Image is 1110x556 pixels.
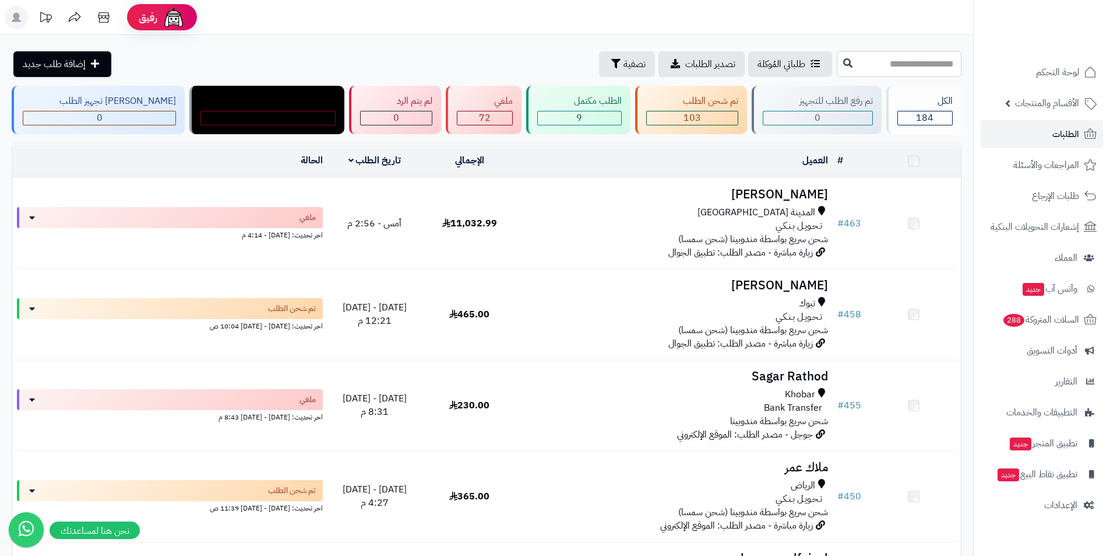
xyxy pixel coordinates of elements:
[677,428,813,442] span: جوجل - مصدر الطلب: الموقع الإلكتروني
[299,212,316,223] span: ملغي
[1044,497,1077,513] span: الإعدادات
[647,111,738,125] div: 103
[916,111,933,125] span: 184
[343,482,407,510] span: [DATE] - [DATE] 4:27 م
[981,368,1103,396] a: التقارير
[981,429,1103,457] a: تطبيق المتجرجديد
[678,505,828,519] span: شحن سريع بواسطة مندوبينا (شحن سمسا)
[17,501,323,513] div: اخر تحديث: [DATE] - [DATE] 11:39 ص
[449,489,489,503] span: 365.00
[442,216,497,230] span: 11,032.99
[479,111,491,125] span: 72
[443,86,523,134] a: ملغي 72
[521,461,828,474] h3: ملاك عمر
[1013,157,1079,173] span: المراجعات والأسئلة
[1010,438,1031,450] span: جديد
[455,153,484,167] a: الإجمالي
[837,489,844,503] span: #
[981,460,1103,488] a: تطبيق نقاط البيعجديد
[633,86,749,134] a: تم شحن الطلب 103
[678,323,828,337] span: شحن سريع بواسطة مندوبينا (شحن سمسا)
[981,213,1103,241] a: إشعارات التحويلات البنكية
[991,219,1079,235] span: إشعارات التحويلات البنكية
[162,6,185,29] img: ai-face.png
[837,153,843,167] a: #
[1055,250,1077,266] span: العملاء
[360,95,432,108] div: لم يتم الرد
[348,153,401,167] a: تاريخ الطلب
[97,111,103,125] span: 0
[981,244,1103,272] a: العملاء
[538,111,621,125] div: 9
[23,95,176,108] div: [PERSON_NAME] تجهيز الطلب
[685,57,735,71] span: تصدير الطلبات
[998,468,1019,481] span: جديد
[1009,435,1077,452] span: تطبيق المتجر
[837,216,844,230] span: #
[187,86,347,134] a: مندوب توصيل داخل الرياض 0
[837,307,861,321] a: #458
[981,306,1103,334] a: السلات المتروكة288
[697,206,815,219] span: المدينة [GEOGRAPHIC_DATA]
[837,216,861,230] a: #463
[1021,281,1077,297] span: وآتس آب
[343,300,407,328] span: [DATE] - [DATE] 12:21 م
[31,6,60,32] a: تحديثات المنصة
[897,95,953,108] div: الكل
[139,11,157,25] span: رفيق
[668,337,813,351] span: زيارة مباشرة - مصدر الطلب: تطبيق الجوال
[457,95,512,108] div: ملغي
[265,111,271,125] span: 0
[23,111,175,125] div: 0
[361,111,432,125] div: 0
[776,492,822,506] span: تـحـويـل بـنـكـي
[17,228,323,240] div: اخر تحديث: [DATE] - 4:14 م
[1031,33,1099,57] img: logo-2.png
[981,398,1103,426] a: التطبيقات والخدمات
[521,370,828,383] h3: Sagar Rathod
[730,414,828,428] span: شحن سريع بواسطة مندوبينا
[576,111,582,125] span: 9
[9,86,187,134] a: [PERSON_NAME] تجهيز الطلب 0
[521,279,828,292] h3: [PERSON_NAME]
[678,232,828,246] span: شحن سريع بواسطة مندوبينا (شحن سمسا)
[599,51,655,77] button: تصفية
[343,391,407,419] span: [DATE] - [DATE] 8:31 م
[201,111,335,125] div: 0
[791,479,815,492] span: الرياض
[347,216,401,230] span: أمس - 2:56 م
[749,86,884,134] a: تم رفع الطلب للتجهيز 0
[17,410,323,422] div: اخر تحديث: [DATE] - [DATE] 8:43 م
[646,95,738,108] div: تم شحن الطلب
[457,111,512,125] div: 72
[301,153,323,167] a: الحالة
[837,398,844,412] span: #
[776,219,822,233] span: تـحـويـل بـنـكـي
[757,57,805,71] span: طلباتي المُوكلة
[1055,373,1077,390] span: التقارير
[764,401,822,415] span: Bank Transfer
[393,111,399,125] span: 0
[981,491,1103,519] a: الإعدادات
[449,307,489,321] span: 465.00
[524,86,633,134] a: الطلب مكتمل 9
[449,398,489,412] span: 230.00
[537,95,622,108] div: الطلب مكتمل
[668,246,813,260] span: زيارة مباشرة - مصدر الطلب: تطبيق الجوال
[13,51,111,77] a: إضافة طلب جديد
[299,394,316,405] span: ملغي
[268,303,316,314] span: تم شحن الطلب
[981,151,1103,179] a: المراجعات والأسئلة
[837,398,861,412] a: #455
[981,182,1103,210] a: طلبات الإرجاع
[763,95,873,108] div: تم رفع الطلب للتجهيز
[1003,314,1024,327] span: 288
[1027,342,1077,359] span: أدوات التسويق
[785,388,815,401] span: Khobar
[660,519,813,533] span: زيارة مباشرة - مصدر الطلب: الموقع الإلكتروني
[981,120,1103,148] a: الطلبات
[623,57,646,71] span: تصفية
[981,337,1103,365] a: أدوات التسويق
[1002,312,1079,328] span: السلات المتروكة
[268,485,316,496] span: تم شحن الطلب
